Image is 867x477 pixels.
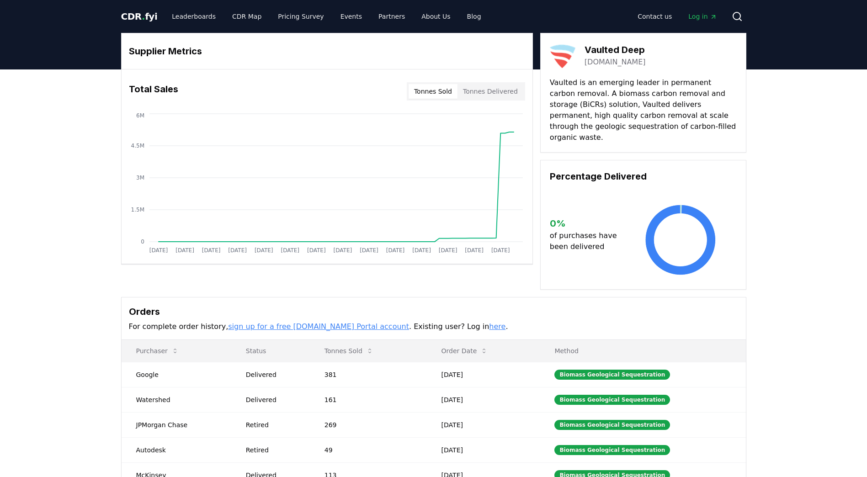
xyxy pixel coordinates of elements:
[142,11,145,22] span: .
[129,82,178,101] h3: Total Sales
[122,437,231,462] td: Autodesk
[310,387,427,412] td: 161
[122,362,231,387] td: Google
[554,420,670,430] div: Biomass Geological Sequestration
[310,362,427,387] td: 381
[310,412,427,437] td: 269
[149,247,168,254] tspan: [DATE]
[121,11,158,22] span: CDR fyi
[122,387,231,412] td: Watershed
[585,43,646,57] h3: Vaulted Deep
[129,44,525,58] h3: Supplier Metrics
[246,445,303,455] div: Retired
[427,437,540,462] td: [DATE]
[136,112,144,119] tspan: 6M
[554,395,670,405] div: Biomass Geological Sequestration
[491,247,510,254] tspan: [DATE]
[165,8,223,25] a: Leaderboards
[141,238,144,245] tspan: 0
[550,217,624,230] h3: 0 %
[246,370,303,379] div: Delivered
[681,8,724,25] a: Log in
[225,8,269,25] a: CDR Map
[122,412,231,437] td: JPMorgan Chase
[550,170,737,183] h3: Percentage Delivered
[412,247,431,254] tspan: [DATE]
[409,84,457,99] button: Tonnes Sold
[333,247,352,254] tspan: [DATE]
[550,42,575,68] img: Vaulted Deep-logo
[554,445,670,455] div: Biomass Geological Sequestration
[271,8,331,25] a: Pricing Survey
[129,321,739,332] p: For complete order history, . Existing user? Log in .
[427,412,540,437] td: [DATE]
[688,12,717,21] span: Log in
[457,84,523,99] button: Tonnes Delivered
[202,247,220,254] tspan: [DATE]
[438,247,457,254] tspan: [DATE]
[386,247,404,254] tspan: [DATE]
[246,420,303,429] div: Retired
[228,247,247,254] tspan: [DATE]
[281,247,299,254] tspan: [DATE]
[489,322,505,331] a: here
[131,207,144,213] tspan: 1.5M
[414,8,457,25] a: About Us
[547,346,738,355] p: Method
[630,8,679,25] a: Contact us
[360,247,378,254] tspan: [DATE]
[465,247,484,254] tspan: [DATE]
[228,322,409,331] a: sign up for a free [DOMAIN_NAME] Portal account
[129,305,739,318] h3: Orders
[176,247,194,254] tspan: [DATE]
[246,395,303,404] div: Delivered
[427,387,540,412] td: [DATE]
[129,342,186,360] button: Purchaser
[630,8,724,25] nav: Main
[371,8,412,25] a: Partners
[333,8,369,25] a: Events
[121,10,158,23] a: CDR.fyi
[165,8,488,25] nav: Main
[131,143,144,149] tspan: 4.5M
[307,247,326,254] tspan: [DATE]
[239,346,303,355] p: Status
[254,247,273,254] tspan: [DATE]
[550,230,624,252] p: of purchases have been delivered
[310,437,427,462] td: 49
[136,175,144,181] tspan: 3M
[460,8,489,25] a: Blog
[585,57,646,68] a: [DOMAIN_NAME]
[554,370,670,380] div: Biomass Geological Sequestration
[434,342,495,360] button: Order Date
[550,77,737,143] p: Vaulted is an emerging leader in permanent carbon removal. A biomass carbon removal and storage (...
[317,342,381,360] button: Tonnes Sold
[427,362,540,387] td: [DATE]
